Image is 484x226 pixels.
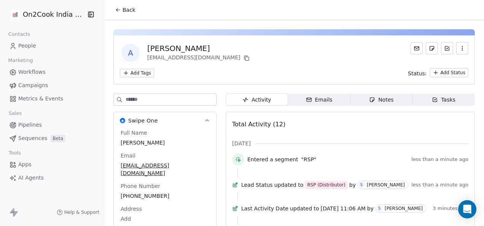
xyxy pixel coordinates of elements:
button: Add Status [430,68,468,77]
span: updated to [290,205,319,212]
div: Tasks [432,96,455,104]
span: Lead Status [241,181,273,189]
div: Emails [306,96,333,104]
span: Swipe One [128,117,158,124]
span: Address [119,205,143,213]
span: Add [121,215,209,223]
span: Sales [5,108,25,119]
span: Sequences [18,134,47,142]
div: [PERSON_NAME] [147,43,251,54]
span: Pipelines [18,121,42,129]
span: Full Name [119,129,149,137]
span: Metrics & Events [18,95,63,103]
button: Swipe OneSwipe One [114,112,216,129]
span: Apps [18,161,32,169]
div: [PERSON_NAME] [385,206,423,211]
a: People [6,40,98,52]
span: [DATE] 11:06 AM [321,205,366,212]
a: Workflows [6,66,98,78]
span: Back [123,6,135,14]
span: Workflows [18,68,46,76]
div: Notes [369,96,393,104]
span: Help & Support [64,209,99,215]
button: On2Cook India Pvt. Ltd. [9,8,82,21]
span: [PHONE_NUMBER] [121,192,209,200]
span: Total Activity (12) [232,121,285,128]
span: Last Activity Date [241,205,288,212]
div: S [360,182,363,188]
a: SequencesBeta [6,132,98,145]
a: Campaigns [6,79,98,92]
span: [DATE] [232,140,251,147]
span: [EMAIL_ADDRESS][DOMAIN_NAME] [121,162,209,177]
span: Status: [408,70,427,77]
img: on2cook%20logo-04%20copy.jpg [11,10,20,19]
span: Contacts [5,29,33,40]
span: People [18,42,36,50]
span: Campaigns [18,81,48,89]
img: Swipe One [120,118,125,123]
div: S [378,205,381,212]
span: Beta [50,135,65,142]
div: [EMAIL_ADDRESS][DOMAIN_NAME] [147,54,251,63]
span: Marketing [5,55,36,66]
span: by [349,181,356,189]
span: less than a minute ago [411,182,468,188]
span: Email [119,152,137,159]
a: Pipelines [6,119,98,131]
a: Help & Support [57,209,99,215]
div: [PERSON_NAME] [367,182,405,188]
span: A [121,44,140,62]
button: Back [110,3,140,17]
button: Add Tags [120,69,154,77]
span: updated to [274,181,304,189]
span: Tools [5,147,24,159]
span: "RSP" [301,156,317,163]
div: Open Intercom Messenger [458,200,476,218]
span: by [367,205,374,212]
a: Apps [6,158,98,171]
div: RSP (Distributor) [307,181,345,189]
span: less than a minute ago [411,156,468,162]
span: Entered a segment [247,156,298,163]
span: [PERSON_NAME] [121,139,209,146]
span: AI Agents [18,174,44,182]
a: Metrics & Events [6,92,98,105]
a: AI Agents [6,172,98,184]
span: On2Cook India Pvt. Ltd. [23,10,86,19]
span: Phone Number [119,182,162,190]
span: 3 minutes ago [433,205,468,212]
